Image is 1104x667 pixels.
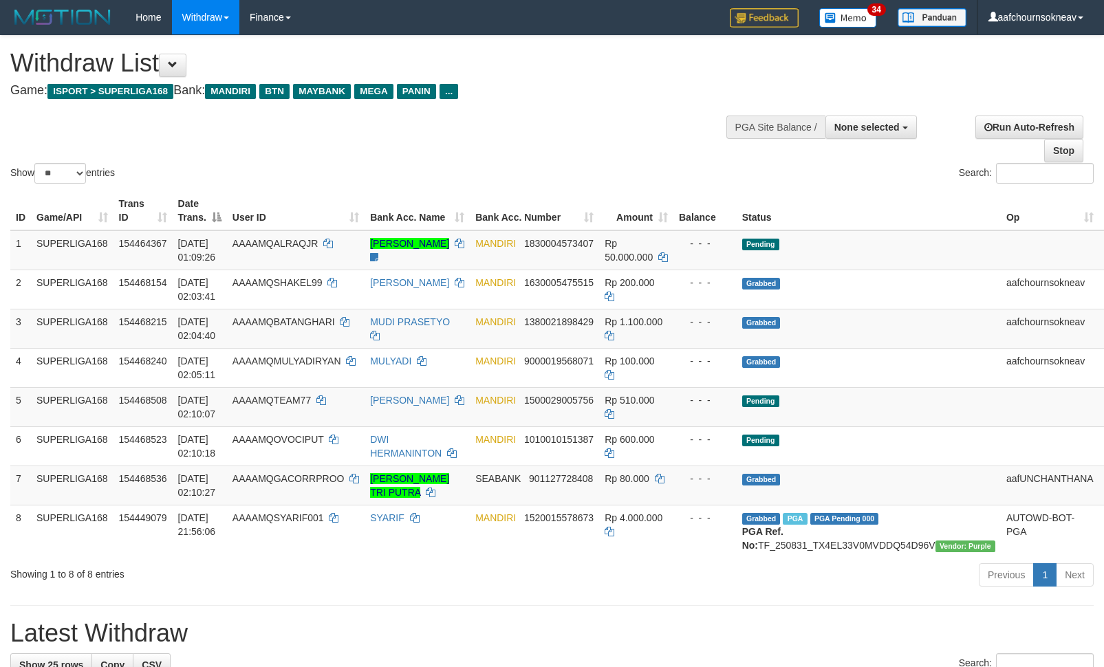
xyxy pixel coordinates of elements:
[742,435,779,446] span: Pending
[898,8,966,27] img: panduan.png
[1001,270,1099,309] td: aafchournsokneav
[440,84,458,99] span: ...
[293,84,351,99] span: MAYBANK
[113,191,173,230] th: Trans ID: activate to sort column ascending
[10,562,450,581] div: Showing 1 to 8 of 8 entries
[742,317,781,329] span: Grabbed
[34,163,86,184] select: Showentries
[397,84,436,99] span: PANIN
[742,526,783,551] b: PGA Ref. No:
[475,356,516,367] span: MANDIRI
[605,512,662,523] span: Rp 4.000.000
[370,395,449,406] a: [PERSON_NAME]
[679,354,731,368] div: - - -
[178,238,216,263] span: [DATE] 01:09:26
[810,513,879,525] span: PGA Pending
[178,316,216,341] span: [DATE] 02:04:40
[605,434,654,445] span: Rp 600.000
[679,393,731,407] div: - - -
[737,191,1001,230] th: Status
[959,163,1094,184] label: Search:
[119,277,167,288] span: 154468154
[232,238,318,249] span: AAAAMQALRAQJR
[1001,191,1099,230] th: Op: activate to sort column ascending
[10,50,722,77] h1: Withdraw List
[524,277,594,288] span: Copy 1630005475515 to clipboard
[232,356,341,367] span: AAAAMQMULYADIRYAN
[370,512,404,523] a: SYARIF
[1001,309,1099,348] td: aafchournsokneav
[205,84,256,99] span: MANDIRI
[10,191,31,230] th: ID
[1001,466,1099,505] td: aafUNCHANTHANA
[173,191,227,230] th: Date Trans.: activate to sort column descending
[679,237,731,250] div: - - -
[605,238,653,263] span: Rp 50.000.000
[232,316,335,327] span: AAAAMQBATANGHARI
[605,395,654,406] span: Rp 510.000
[31,387,113,426] td: SUPERLIGA168
[475,238,516,249] span: MANDIRI
[31,309,113,348] td: SUPERLIGA168
[679,315,731,329] div: - - -
[742,474,781,485] span: Grabbed
[10,163,115,184] label: Show entries
[1001,505,1099,558] td: AUTOWD-BOT-PGA
[354,84,393,99] span: MEGA
[679,511,731,525] div: - - -
[10,466,31,505] td: 7
[47,84,173,99] span: ISPORT > SUPERLIGA168
[605,473,649,484] span: Rp 80.000
[475,316,516,327] span: MANDIRI
[10,230,31,270] td: 1
[232,395,311,406] span: AAAAMQTEAM77
[975,116,1083,139] a: Run Auto-Refresh
[1033,563,1057,587] a: 1
[605,316,662,327] span: Rp 1.100.000
[370,356,411,367] a: MULYADI
[119,238,167,249] span: 154464367
[178,277,216,302] span: [DATE] 02:03:41
[232,473,345,484] span: AAAAMQGACORRPROO
[178,356,216,380] span: [DATE] 02:05:11
[1056,563,1094,587] a: Next
[1001,348,1099,387] td: aafchournsokneav
[475,473,521,484] span: SEABANK
[867,3,886,16] span: 34
[679,276,731,289] div: - - -
[178,512,216,537] span: [DATE] 21:56:06
[470,191,599,230] th: Bank Acc. Number: activate to sort column ascending
[31,426,113,466] td: SUPERLIGA168
[259,84,290,99] span: BTN
[232,277,323,288] span: AAAAMQSHAKEL99
[475,434,516,445] span: MANDIRI
[679,433,731,446] div: - - -
[370,434,442,459] a: DWI HERMANINTON
[10,620,1094,647] h1: Latest Withdraw
[834,122,900,133] span: None selected
[726,116,825,139] div: PGA Site Balance /
[119,395,167,406] span: 154468508
[819,8,877,28] img: Button%20Memo.svg
[673,191,737,230] th: Balance
[475,395,516,406] span: MANDIRI
[119,473,167,484] span: 154468536
[524,395,594,406] span: Copy 1500029005756 to clipboard
[979,563,1034,587] a: Previous
[370,473,449,498] a: [PERSON_NAME] TRI PUTRA
[475,277,516,288] span: MANDIRI
[599,191,673,230] th: Amount: activate to sort column ascending
[475,512,516,523] span: MANDIRI
[10,309,31,348] td: 3
[605,277,654,288] span: Rp 200.000
[1044,139,1083,162] a: Stop
[119,434,167,445] span: 154468523
[31,270,113,309] td: SUPERLIGA168
[370,316,450,327] a: MUDI PRASETYO
[742,278,781,289] span: Grabbed
[119,512,167,523] span: 154449079
[10,505,31,558] td: 8
[31,466,113,505] td: SUPERLIGA168
[524,316,594,327] span: Copy 1380021898429 to clipboard
[825,116,917,139] button: None selected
